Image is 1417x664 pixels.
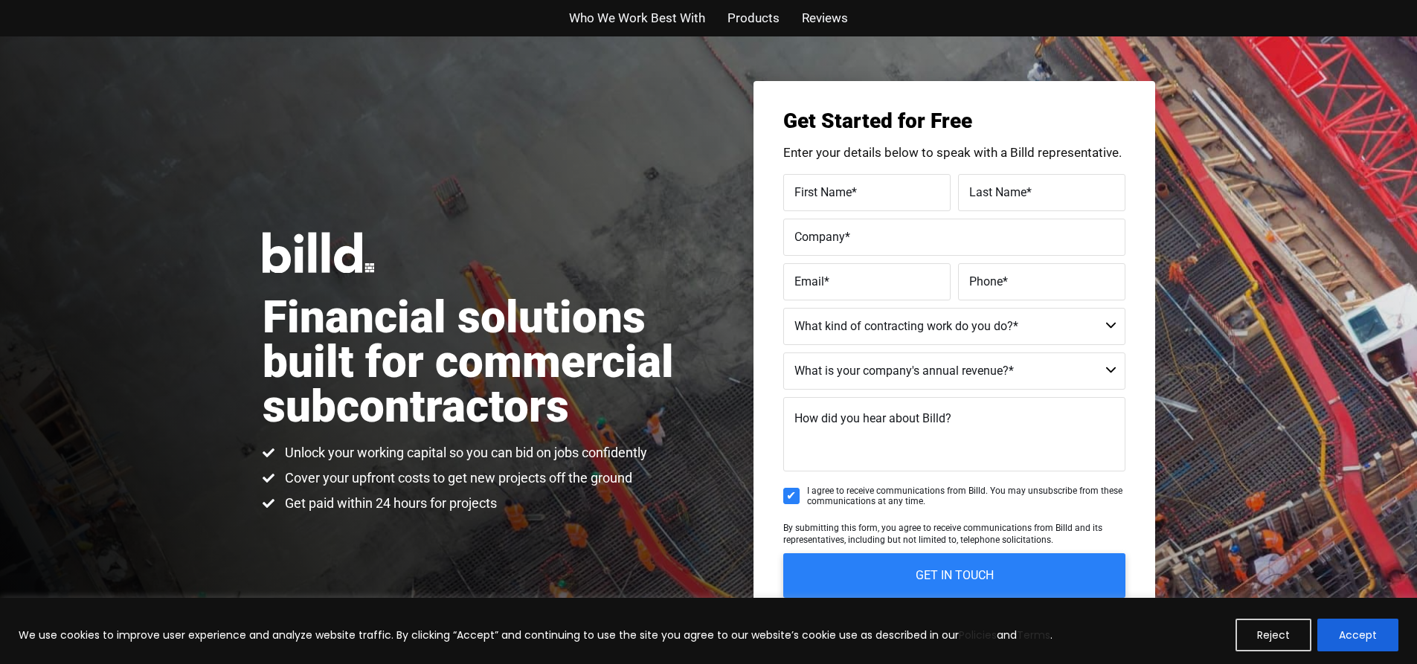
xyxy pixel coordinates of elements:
span: Email [794,274,824,288]
input: GET IN TOUCH [783,553,1125,598]
span: By submitting this form, you agree to receive communications from Billd and its representatives, ... [783,523,1102,545]
h3: Get Started for Free [783,111,1125,132]
span: How did you hear about Billd? [794,411,951,425]
span: Company [794,229,845,243]
span: Cover your upfront costs to get new projects off the ground [281,469,632,487]
span: I agree to receive communications from Billd. You may unsubscribe from these communications at an... [807,486,1125,507]
span: First Name [794,184,852,199]
a: Products [727,7,780,29]
span: Unlock your working capital so you can bid on jobs confidently [281,444,647,462]
span: Last Name [969,184,1026,199]
a: Policies [959,628,997,642]
p: Enter your details below to speak with a Billd representative. [783,146,1125,159]
a: Terms [1017,628,1050,642]
h1: Financial solutions built for commercial subcontractors [263,295,709,429]
span: Get paid within 24 hours for projects [281,494,497,512]
button: Reject [1236,619,1311,651]
a: Who We Work Best With [569,7,705,29]
button: Accept [1317,619,1398,651]
input: I agree to receive communications from Billd. You may unsubscribe from these communications at an... [783,488,800,504]
a: Reviews [802,7,848,29]
p: We use cookies to improve user experience and analyze website traffic. By clicking “Accept” and c... [19,626,1053,644]
span: Phone [969,274,1003,288]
